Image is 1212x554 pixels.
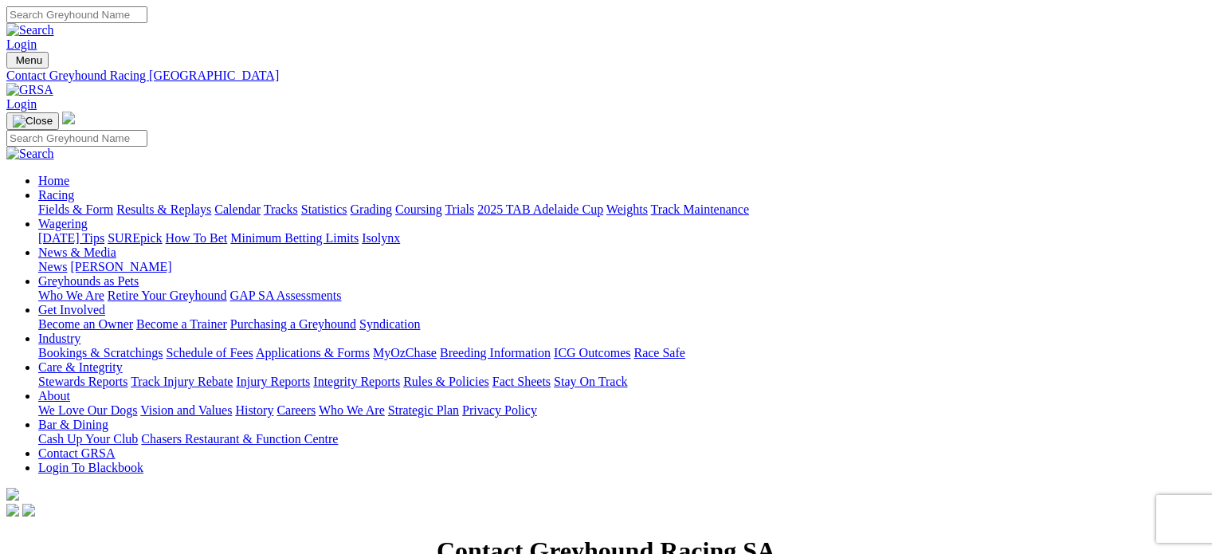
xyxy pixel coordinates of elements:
div: Industry [38,346,1206,360]
a: Get Involved [38,303,105,316]
a: SUREpick [108,231,162,245]
a: Stewards Reports [38,375,127,388]
a: Who We Are [319,403,385,417]
a: Track Injury Rebate [131,375,233,388]
a: Schedule of Fees [166,346,253,360]
a: Calendar [214,202,261,216]
a: Become a Trainer [136,317,227,331]
a: Greyhounds as Pets [38,274,139,288]
img: twitter.svg [22,504,35,517]
div: Bar & Dining [38,432,1206,446]
a: Vision and Values [140,403,232,417]
img: facebook.svg [6,504,19,517]
a: Breeding Information [440,346,551,360]
a: Login [6,97,37,111]
a: ICG Outcomes [554,346,630,360]
div: About [38,403,1206,418]
a: Purchasing a Greyhound [230,317,356,331]
a: How To Bet [166,231,228,245]
a: Cash Up Your Club [38,432,138,446]
a: News & Media [38,246,116,259]
a: Minimum Betting Limits [230,231,359,245]
input: Search [6,130,147,147]
a: Fields & Form [38,202,113,216]
div: Racing [38,202,1206,217]
a: We Love Our Dogs [38,403,137,417]
div: Wagering [38,231,1206,246]
a: Statistics [301,202,347,216]
a: Isolynx [362,231,400,245]
button: Toggle navigation [6,52,49,69]
a: Bookings & Scratchings [38,346,163,360]
img: Search [6,147,54,161]
a: Retire Your Greyhound [108,289,227,302]
a: 2025 TAB Adelaide Cup [477,202,603,216]
a: Login To Blackbook [38,461,143,474]
a: Trials [445,202,474,216]
div: News & Media [38,260,1206,274]
a: Applications & Forms [256,346,370,360]
a: Track Maintenance [651,202,749,216]
input: Search [6,6,147,23]
button: Toggle navigation [6,112,59,130]
a: Results & Replays [116,202,211,216]
a: Careers [277,403,316,417]
a: Contact GRSA [38,446,115,460]
a: Racing [38,188,74,202]
a: Fact Sheets [492,375,551,388]
a: Integrity Reports [313,375,400,388]
a: [PERSON_NAME] [70,260,171,273]
span: Menu [16,54,42,66]
img: Search [6,23,54,37]
a: Login [6,37,37,51]
a: Chasers Restaurant & Function Centre [141,432,338,446]
a: Grading [351,202,392,216]
a: Rules & Policies [403,375,489,388]
a: Become an Owner [38,317,133,331]
a: GAP SA Assessments [230,289,342,302]
div: Get Involved [38,317,1206,332]
a: Tracks [264,202,298,216]
div: Greyhounds as Pets [38,289,1206,303]
a: Syndication [359,317,420,331]
div: Care & Integrity [38,375,1206,389]
a: Coursing [395,202,442,216]
img: Close [13,115,53,128]
a: Weights [606,202,648,216]
a: Privacy Policy [462,403,537,417]
img: GRSA [6,83,53,97]
a: Race Safe [633,346,684,360]
a: Stay On Track [554,375,627,388]
a: Who We Are [38,289,104,302]
a: History [235,403,273,417]
a: Care & Integrity [38,360,123,374]
a: Injury Reports [236,375,310,388]
a: Bar & Dining [38,418,108,431]
a: About [38,389,70,403]
a: [DATE] Tips [38,231,104,245]
a: Contact Greyhound Racing [GEOGRAPHIC_DATA] [6,69,1206,83]
img: logo-grsa-white.png [6,488,19,501]
a: Industry [38,332,80,345]
a: MyOzChase [373,346,437,360]
a: News [38,260,67,273]
a: Home [38,174,69,187]
a: Wagering [38,217,88,230]
img: logo-grsa-white.png [62,112,75,124]
a: Strategic Plan [388,403,459,417]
